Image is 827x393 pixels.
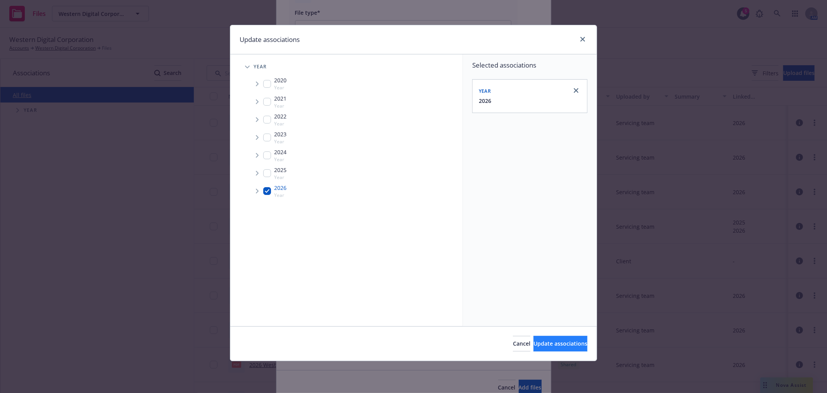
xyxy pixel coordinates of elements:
[533,340,587,347] span: Update associations
[254,64,267,69] span: Year
[274,192,287,198] span: Year
[274,76,287,84] span: 2020
[274,130,287,138] span: 2023
[230,59,463,200] div: Tree Example
[479,97,491,105] button: 2026
[533,336,587,351] button: Update associations
[274,103,287,109] span: Year
[513,336,530,351] button: Cancel
[240,35,300,45] h1: Update associations
[274,120,287,127] span: Year
[274,112,287,120] span: 2022
[472,61,587,70] span: Selected associations
[513,340,530,347] span: Cancel
[578,35,587,44] a: close
[274,174,287,181] span: Year
[571,86,581,95] a: close
[274,156,287,163] span: Year
[274,138,287,145] span: Year
[274,94,287,103] span: 2021
[479,88,491,94] span: Year
[274,148,287,156] span: 2024
[274,166,287,174] span: 2025
[274,184,287,192] span: 2026
[274,84,287,91] span: Year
